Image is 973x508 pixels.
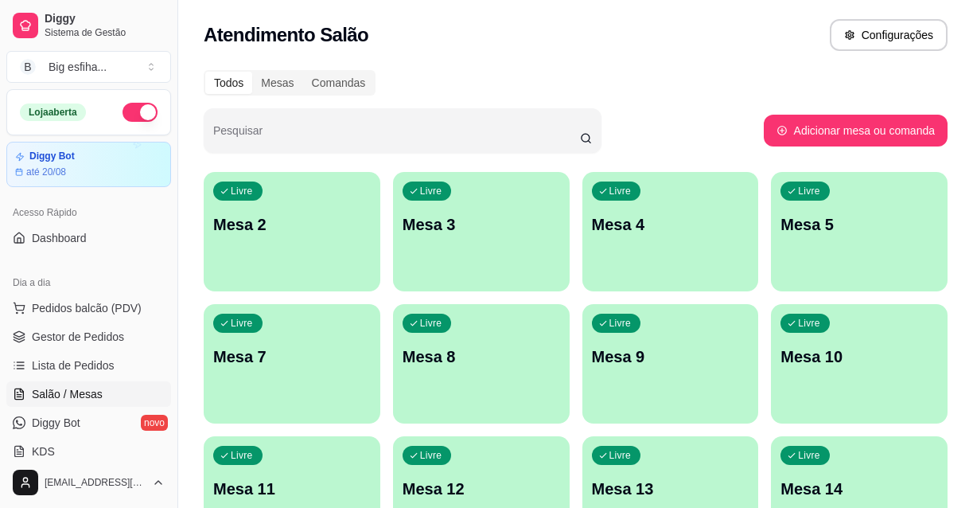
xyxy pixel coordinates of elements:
button: LivreMesa 3 [393,172,570,291]
span: KDS [32,444,55,459]
div: Todos [205,72,252,94]
p: Livre [420,185,442,197]
div: Mesas [252,72,302,94]
p: Mesa 5 [780,213,938,236]
p: Mesa 12 [403,478,560,500]
button: LivreMesa 9 [582,304,759,424]
div: Dia a dia [6,270,171,295]
input: Pesquisar [213,129,580,145]
h2: Atendimento Salão [204,22,368,48]
p: Mesa 4 [592,213,749,236]
button: LivreMesa 2 [204,172,380,291]
span: [EMAIL_ADDRESS][DOMAIN_NAME] [45,476,146,489]
p: Livre [420,317,442,330]
p: Livre [609,449,632,462]
p: Livre [609,185,632,197]
a: KDS [6,439,171,464]
span: Diggy Bot [32,415,80,431]
p: Livre [231,449,253,462]
p: Livre [798,449,820,462]
span: Dashboard [32,230,87,246]
div: Acesso Rápido [6,200,171,225]
div: Comandas [303,72,375,94]
p: Livre [609,317,632,330]
span: B [20,59,36,75]
a: Lista de Pedidos [6,353,171,378]
button: [EMAIL_ADDRESS][DOMAIN_NAME] [6,463,171,502]
p: Mesa 7 [213,346,371,368]
p: Mesa 11 [213,478,371,500]
p: Mesa 2 [213,213,371,236]
a: Gestor de Pedidos [6,324,171,350]
button: Adicionar mesa ou comanda [764,115,948,147]
button: LivreMesa 8 [393,304,570,424]
a: DiggySistema de Gestão [6,6,171,45]
span: Gestor de Pedidos [32,329,124,345]
p: Livre [798,185,820,197]
p: Mesa 9 [592,346,749,368]
p: Mesa 8 [403,346,560,368]
button: LivreMesa 4 [582,172,759,291]
span: Salão / Mesas [32,386,103,402]
a: Salão / Mesas [6,381,171,407]
p: Mesa 13 [592,478,749,500]
article: até 20/08 [26,166,66,178]
button: Alterar Status [123,103,158,122]
article: Diggy Bot [29,150,75,162]
a: Diggy Botaté 20/08 [6,142,171,187]
button: LivreMesa 5 [771,172,948,291]
button: Configurações [830,19,948,51]
div: Big esfiha ... [49,59,107,75]
p: Livre [798,317,820,330]
span: Sistema de Gestão [45,26,165,39]
p: Livre [420,449,442,462]
button: LivreMesa 7 [204,304,380,424]
a: Dashboard [6,225,171,251]
div: Loja aberta [20,104,86,121]
button: LivreMesa 10 [771,304,948,424]
p: Mesa 10 [780,346,938,368]
p: Mesa 3 [403,213,560,236]
p: Livre [231,317,253,330]
span: Pedidos balcão (PDV) [32,300,142,316]
span: Diggy [45,12,165,26]
p: Mesa 14 [780,478,938,500]
a: Diggy Botnovo [6,410,171,436]
button: Select a team [6,51,171,83]
span: Lista de Pedidos [32,358,115,373]
button: Pedidos balcão (PDV) [6,295,171,321]
p: Livre [231,185,253,197]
